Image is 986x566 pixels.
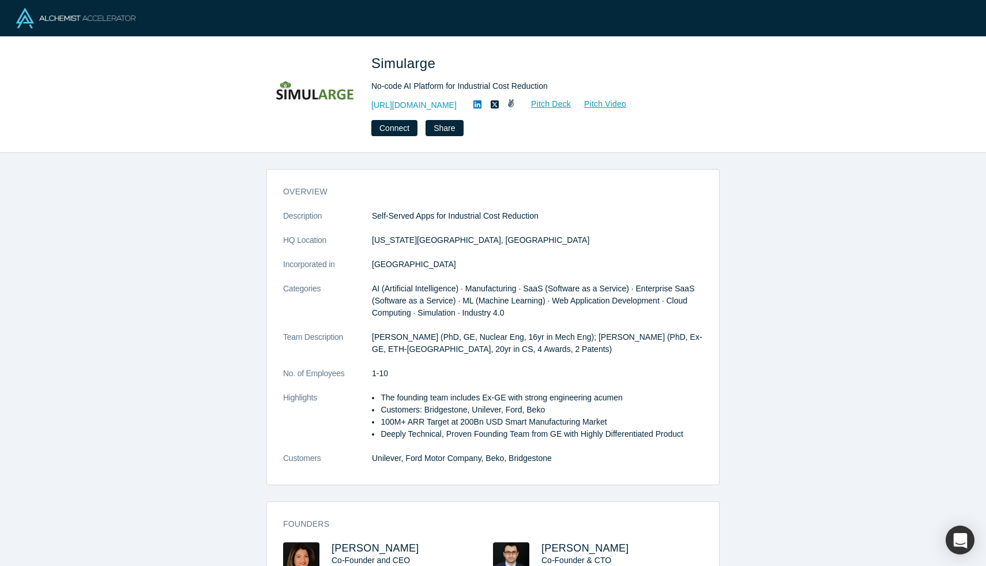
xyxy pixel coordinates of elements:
button: Share [426,120,463,136]
a: Pitch Video [571,98,627,111]
dd: Unilever, Ford Motor Company, Beko, Bridgestone [372,452,703,464]
dd: [GEOGRAPHIC_DATA] [372,258,703,271]
li: The founding team includes Ex-GE with strong engineering acumen [381,392,703,404]
a: [PERSON_NAME] [332,542,419,554]
dt: HQ Location [283,234,372,258]
dd: [US_STATE][GEOGRAPHIC_DATA], [GEOGRAPHIC_DATA] [372,234,703,246]
li: Customers: Bridgestone, Unilever, Ford, Beko [381,404,703,416]
a: [URL][DOMAIN_NAME] [371,99,457,111]
img: Simularge's Logo [274,53,355,134]
dt: Team Description [283,331,372,368]
dt: Description [283,210,372,234]
span: Co-Founder & CTO [541,556,611,565]
h3: overview [283,186,687,198]
a: [PERSON_NAME] [541,542,629,554]
dt: Highlights [283,392,372,452]
span: Simularge [371,55,439,71]
h3: Founders [283,518,687,530]
p: Self-Served Apps for Industrial Cost Reduction [372,210,703,222]
dt: No. of Employees [283,368,372,392]
span: AI (Artificial Intelligence) · Manufacturing · SaaS (Software as a Service) · Enterprise SaaS (So... [372,284,694,317]
dt: Categories [283,283,372,331]
dt: Customers [283,452,372,477]
a: Pitch Deck [518,98,571,111]
button: Connect [371,120,417,136]
li: 100M+ ARR Target at 200Bn USD Smart Manufacturing Market [381,416,703,428]
dt: Incorporated in [283,258,372,283]
div: No-code AI Platform for Industrial Cost Reduction [371,80,694,92]
img: Alchemist Logo [16,8,136,28]
p: [PERSON_NAME] (PhD, GE, Nuclear Eng, 16yr in Mech Eng); [PERSON_NAME] (PhD, Ex-GE, ETH-[GEOGRAPHI... [372,331,703,355]
dd: 1-10 [372,368,703,380]
span: Co-Founder and CEO [332,556,410,565]
li: Deeply Technical, Proven Founding Team from GE with Highly Differentiated Product [381,428,703,440]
